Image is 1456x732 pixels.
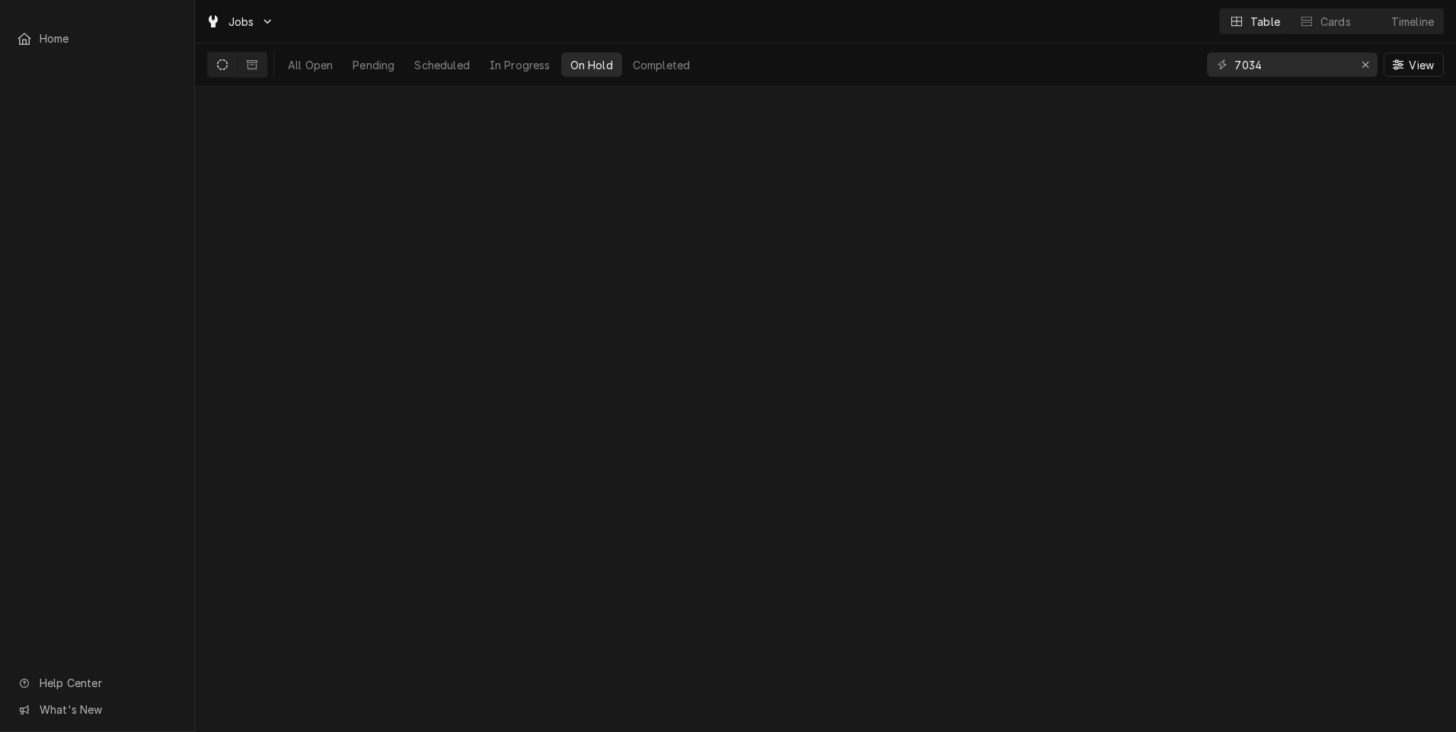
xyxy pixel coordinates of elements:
div: Timeline [1391,14,1434,30]
span: Jobs [228,14,254,30]
div: On Hold [570,57,613,73]
button: View [1384,53,1444,77]
a: Go to Help Center [9,670,185,695]
button: Erase input [1353,53,1378,77]
a: Go to What's New [9,697,185,722]
div: Scheduled [414,57,469,73]
div: Completed [633,57,690,73]
div: All Open [288,57,333,73]
span: Home [40,30,177,46]
input: Keyword search [1234,53,1349,77]
div: Table [1250,14,1280,30]
span: What's New [40,702,176,718]
a: Home [9,26,185,51]
div: Pending [353,57,394,73]
span: View [1406,57,1437,73]
span: Help Center [40,675,176,691]
div: Cards [1320,14,1351,30]
a: Go to Jobs [200,9,280,34]
div: In Progress [490,57,551,73]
